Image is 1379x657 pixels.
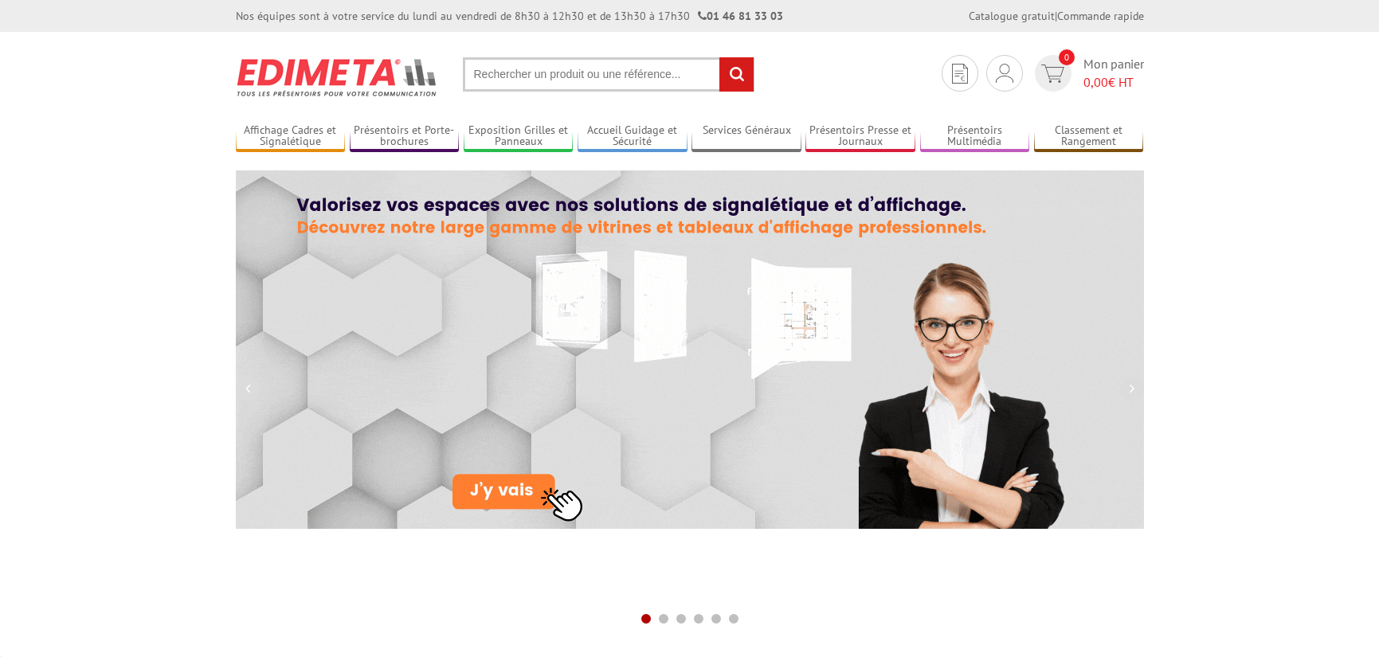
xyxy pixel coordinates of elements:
[1083,74,1108,90] span: 0,00
[996,64,1013,83] img: devis rapide
[236,48,439,107] img: Présentoir, panneau, stand - Edimeta - PLV, affichage, mobilier bureau, entreprise
[719,57,754,92] input: rechercher
[920,123,1030,150] a: Présentoirs Multimédia
[969,8,1144,24] div: |
[1083,73,1144,92] span: € HT
[1041,65,1064,83] img: devis rapide
[1057,9,1144,23] a: Commande rapide
[350,123,460,150] a: Présentoirs et Porte-brochures
[236,123,346,150] a: Affichage Cadres et Signalétique
[1031,55,1144,92] a: devis rapide 0 Mon panier 0,00€ HT
[236,8,783,24] div: Nos équipes sont à votre service du lundi au vendredi de 8h30 à 12h30 et de 13h30 à 17h30
[464,123,574,150] a: Exposition Grilles et Panneaux
[805,123,915,150] a: Présentoirs Presse et Journaux
[1034,123,1144,150] a: Classement et Rangement
[691,123,801,150] a: Services Généraux
[698,9,783,23] strong: 01 46 81 33 03
[952,64,968,84] img: devis rapide
[463,57,754,92] input: Rechercher un produit ou une référence...
[1083,55,1144,92] span: Mon panier
[1059,49,1075,65] span: 0
[969,9,1055,23] a: Catalogue gratuit
[578,123,688,150] a: Accueil Guidage et Sécurité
